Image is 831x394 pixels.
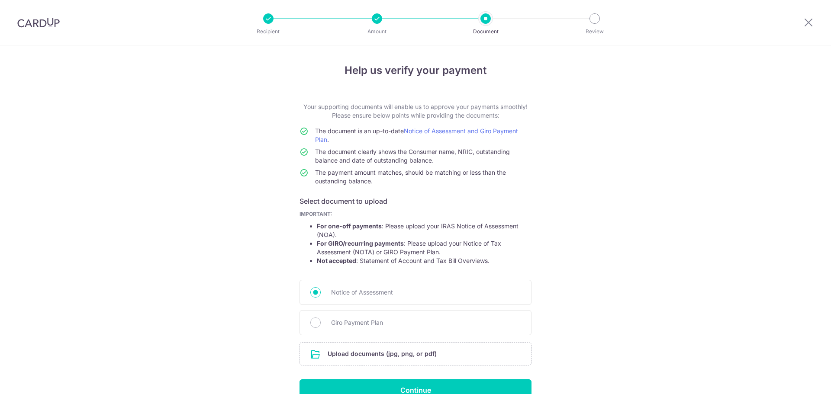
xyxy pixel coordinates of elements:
[776,368,822,390] iframe: Opens a widget where you can find more information
[563,27,627,36] p: Review
[331,317,521,328] span: Giro Payment Plan
[331,287,521,298] span: Notice of Assessment
[454,27,518,36] p: Document
[300,211,332,217] b: IMPORTANT:
[345,27,409,36] p: Amount
[236,27,300,36] p: Recipient
[317,256,531,265] li: : Statement of Account and Tax Bill Overviews.
[300,342,531,365] div: Upload documents (jpg, png, or pdf)
[315,127,518,143] span: The document is an up-to-date .
[300,103,531,120] p: Your supporting documents will enable us to approve your payments smoothly! Please ensure below p...
[315,169,506,185] span: The payment amount matches, should be matching or less than the oustanding balance.
[317,257,356,264] strong: Not accepted
[317,222,382,230] strong: For one-off payments
[317,222,531,239] li: : Please upload your IRAS Notice of Assessment (NOA).
[300,63,531,78] h4: Help us verify your payment
[17,17,60,28] img: CardUp
[315,127,518,143] a: Notice of Assessment and Giro Payment Plan
[300,196,531,206] h6: Select document to upload
[317,239,531,256] li: : Please upload your Notice of Tax Assessment (NOTA) or GIRO Payment Plan.
[315,148,510,164] span: The document clearly shows the Consumer name, NRIC, outstanding balance and date of outstanding b...
[317,240,404,247] strong: For GIRO/recurring payments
